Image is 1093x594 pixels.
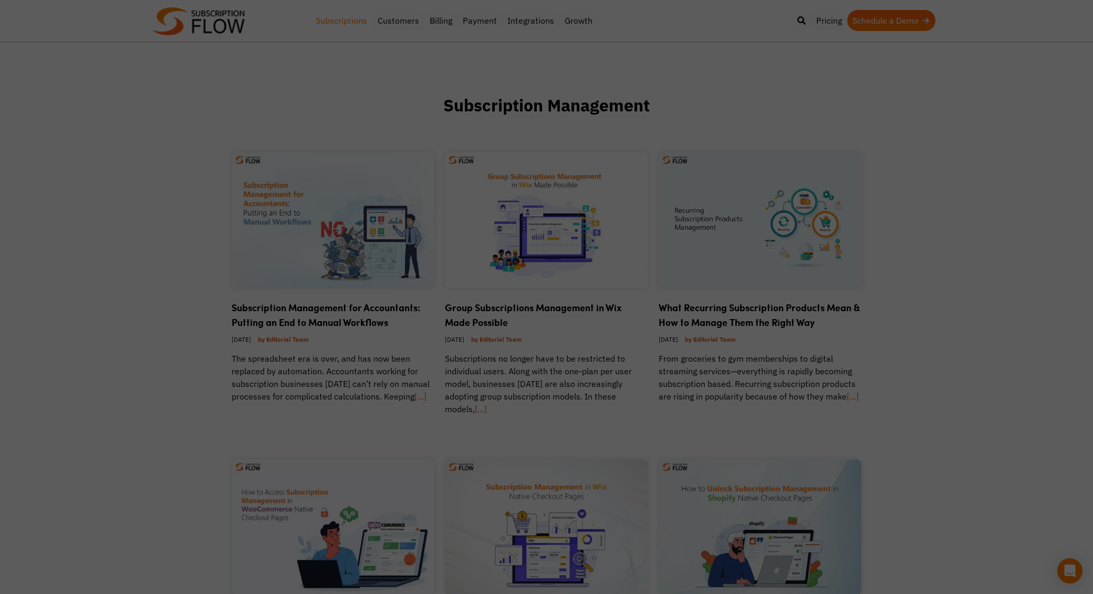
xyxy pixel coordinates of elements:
a: […] [414,391,426,402]
a: by Editorial Team [467,333,526,346]
div: [DATE] [232,330,435,352]
h1: Subscription Management [232,95,862,142]
a: Subscription Management for Accountants: Putting an End to Manual Workflows [232,301,421,329]
a: Payment [457,10,502,31]
img: Subscriptionflow [153,7,245,35]
p: The spreadsheet era is over, and has now been replaced by automation. Accountants working for sub... [232,352,435,403]
a: Growth [559,10,598,31]
a: Group Subscriptions Management in Wix Made Possible [445,301,622,329]
div: [DATE] [445,330,648,352]
a: Pricing [811,10,847,31]
a: What Recurring Subscription Products Mean & How to Manage Them the Right Way [659,301,860,329]
p: Subscriptions no longer have to be restricted to individual users. Along with the one-plan per us... [445,352,648,415]
a: […] [847,391,859,402]
a: Integrations [502,10,559,31]
a: Customers [372,10,424,31]
img: Subscription Management for Accountants [232,152,435,288]
img: Group Subscriptions Management in Wix [445,152,648,288]
a: by Editorial Team [254,333,313,346]
div: Open Intercom Messenger [1057,558,1082,583]
a: Subscriptions [310,10,372,31]
a: Schedule a Demo [847,10,935,31]
div: [DATE] [659,330,862,352]
img: Recurring Subscription Products [659,152,862,288]
p: From groceries to gym memberships to digital streaming services—everything is rapidly becoming su... [659,352,862,403]
a: […] [475,404,487,414]
a: Billing [424,10,457,31]
a: by Editorial Team [681,333,740,346]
